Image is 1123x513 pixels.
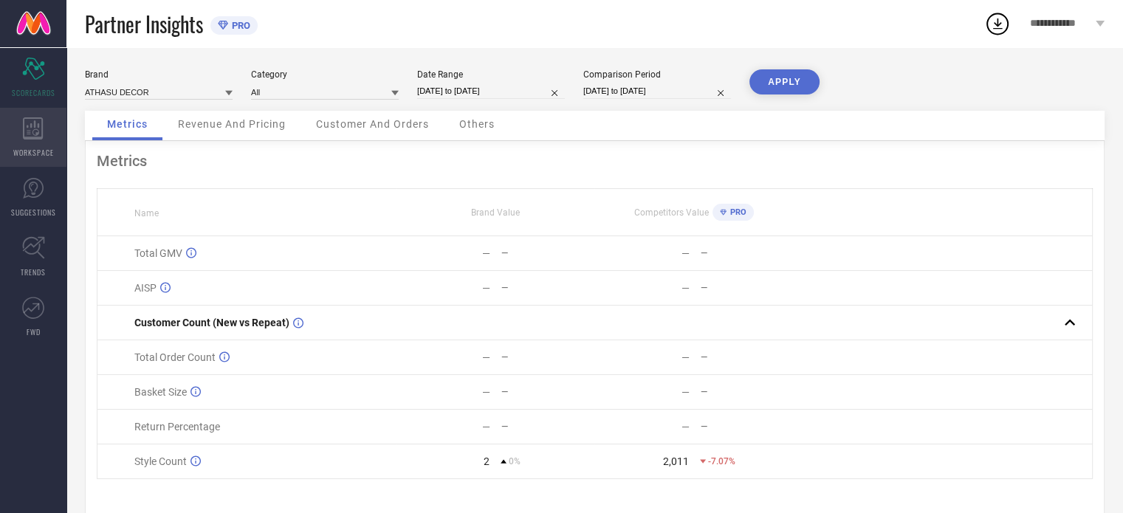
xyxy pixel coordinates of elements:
div: — [482,351,490,363]
div: — [681,421,690,433]
span: Competitors Value [634,207,709,218]
input: Select date range [417,83,565,99]
span: Others [459,118,495,130]
div: — [681,247,690,259]
span: PRO [228,20,250,31]
div: — [482,282,490,294]
div: Metrics [97,152,1093,170]
span: Basket Size [134,386,187,398]
div: Brand [85,69,233,80]
span: Total GMV [134,247,182,259]
span: -7.07% [708,456,735,466]
button: APPLY [749,69,820,94]
span: PRO [727,207,746,217]
div: — [482,247,490,259]
span: Style Count [134,455,187,467]
div: — [501,421,594,432]
span: Total Order Count [134,351,216,363]
div: — [501,248,594,258]
span: SCORECARDS [12,87,55,98]
div: Date Range [417,69,565,80]
div: Open download list [984,10,1011,37]
div: — [681,351,690,363]
div: — [681,386,690,398]
div: — [701,283,793,293]
span: AISP [134,282,157,294]
div: — [501,283,594,293]
div: — [701,387,793,397]
div: Category [251,69,399,80]
span: Return Percentage [134,421,220,433]
span: FWD [27,326,41,337]
span: Metrics [107,118,148,130]
span: 0% [509,456,521,466]
span: TRENDS [21,266,46,278]
span: Customer Count (New vs Repeat) [134,317,289,328]
span: Customer And Orders [316,118,429,130]
div: Comparison Period [583,69,731,80]
span: Name [134,208,159,218]
span: SUGGESTIONS [11,207,56,218]
div: 2,011 [663,455,689,467]
span: Brand Value [471,207,520,218]
span: WORKSPACE [13,147,54,158]
div: — [501,387,594,397]
input: Select comparison period [583,83,731,99]
span: Partner Insights [85,9,203,39]
div: — [701,248,793,258]
div: — [482,386,490,398]
div: — [482,421,490,433]
span: Revenue And Pricing [178,118,286,130]
div: — [701,421,793,432]
div: — [701,352,793,362]
div: — [681,282,690,294]
div: 2 [484,455,490,467]
div: — [501,352,594,362]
